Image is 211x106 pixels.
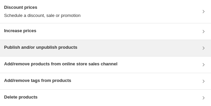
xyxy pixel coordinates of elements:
[4,4,81,11] h3: Discount prices
[4,61,117,67] h3: Add/remove products from online store sales channel
[4,27,36,34] h3: Increase prices
[4,77,71,84] h3: Add/remove tags from products
[4,44,77,51] h3: Publish and/or unpublish products
[4,12,81,19] p: Schedule a discount, sale or promotion
[4,94,37,101] h3: Delete products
